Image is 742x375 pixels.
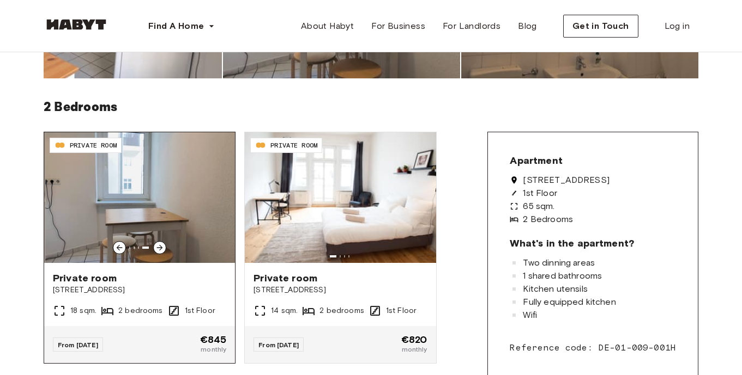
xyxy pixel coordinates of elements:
[148,20,204,33] span: Find A Home
[443,20,500,33] span: For Landlords
[401,345,427,354] span: monthly
[665,20,690,33] span: Log in
[363,15,434,37] a: For Business
[523,176,609,185] span: [STREET_ADDRESS]
[245,132,436,363] a: PRIVATE ROOMImage of the roomPrivate room[STREET_ADDRESS]14 sqm.2 bedrooms1st FloorFrom [DATE]€82...
[301,20,354,33] span: About Habyt
[319,305,364,316] span: 2 bedrooms
[292,15,363,37] a: About Habyt
[572,20,629,33] span: Get in Touch
[434,15,509,37] a: For Landlords
[118,305,163,316] span: 2 bedrooms
[523,311,537,319] span: Wifi
[200,335,227,345] span: €845
[58,341,98,349] span: From [DATE]
[45,132,236,263] img: Image of the room
[523,298,616,306] span: Fully equipped kitchen
[270,140,317,150] span: PRIVATE ROOM
[44,19,109,30] img: Habyt
[386,305,417,316] span: 1st Floor
[53,272,226,285] span: Private room
[518,20,537,33] span: Blog
[656,15,698,37] a: Log in
[185,305,215,316] span: 1st Floor
[70,140,117,150] span: PRIVATE ROOM
[371,20,425,33] span: For Business
[401,335,427,345] span: €820
[510,154,562,167] span: Apartment
[510,237,634,250] span: What's in the apartment?
[200,345,227,354] span: monthly
[509,15,546,37] a: Blog
[523,285,587,293] span: Kitchen utensils
[523,272,602,280] span: 1 shared bathrooms
[254,285,427,296] span: [STREET_ADDRESS]
[258,341,299,349] span: From [DATE]
[523,202,554,211] span: 65 sqm.
[44,132,235,363] a: PRIVATE ROOMPrivate room[STREET_ADDRESS]18 sqm.2 bedrooms1st FloorFrom [DATE]€845monthly
[140,15,224,37] button: Find A Home
[44,96,698,119] h6: 2 Bedrooms
[53,285,226,296] span: [STREET_ADDRESS]
[563,15,638,38] button: Get in Touch
[254,272,427,285] span: Private room
[245,132,436,263] img: Image of the room
[523,189,557,198] span: 1st Floor
[523,259,595,267] span: Two dinning areas
[510,341,676,354] span: Reference code: DE-01-009-001H
[70,305,96,316] span: 18 sqm.
[523,215,573,224] span: 2 Bedrooms
[271,305,298,316] span: 14 sqm.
